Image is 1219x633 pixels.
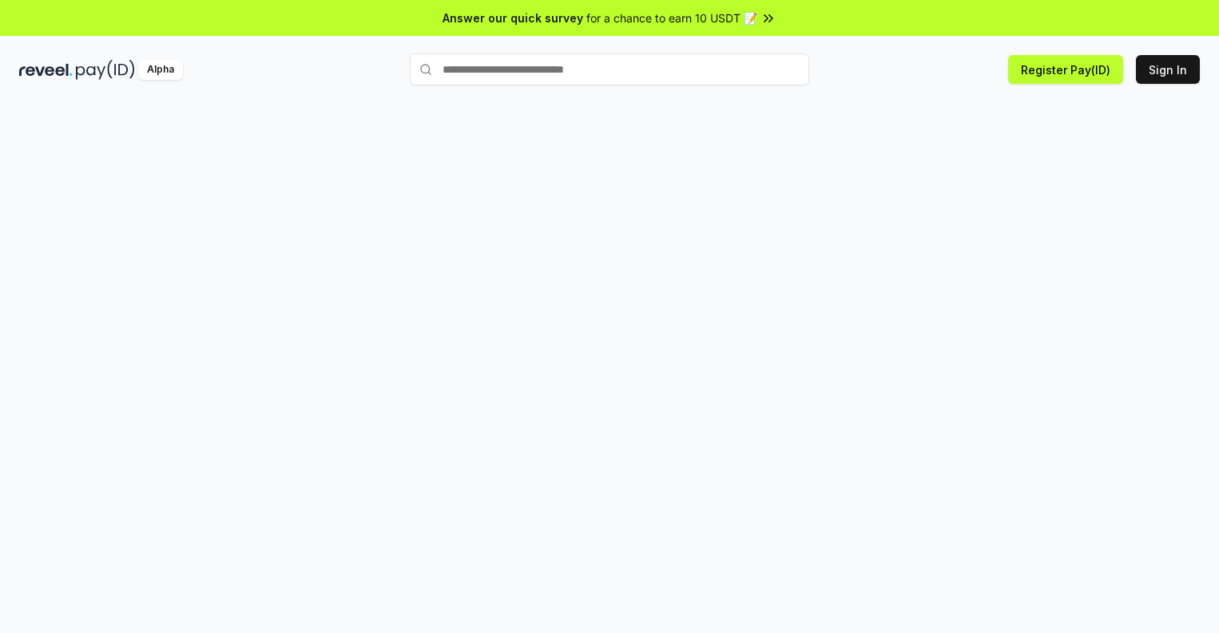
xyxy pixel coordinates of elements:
[138,60,183,80] div: Alpha
[19,60,73,80] img: reveel_dark
[586,10,757,26] span: for a chance to earn 10 USDT 📝
[443,10,583,26] span: Answer our quick survey
[1136,55,1200,84] button: Sign In
[76,60,135,80] img: pay_id
[1008,55,1123,84] button: Register Pay(ID)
